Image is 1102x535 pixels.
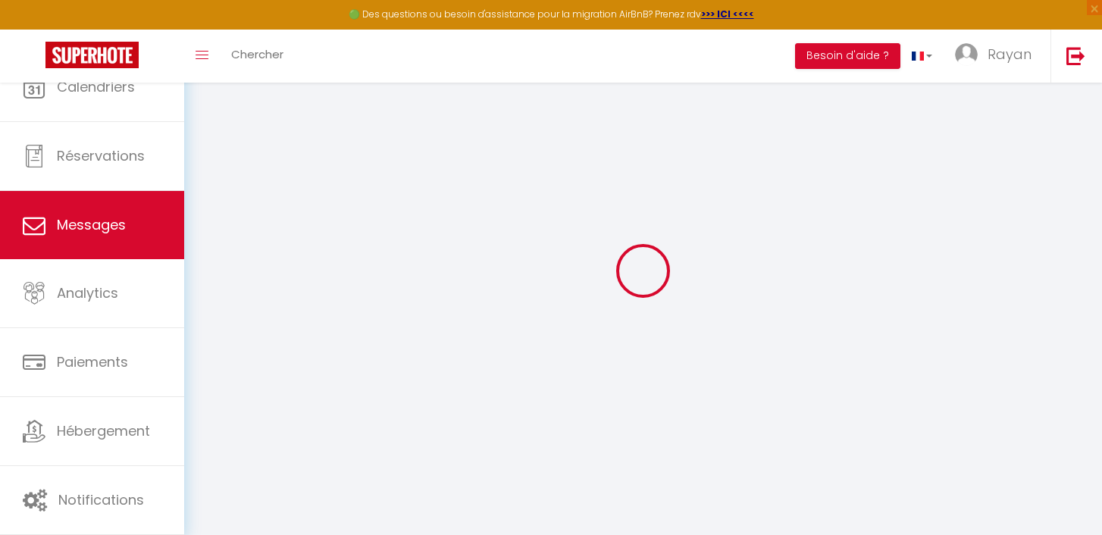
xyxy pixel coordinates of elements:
[231,46,283,62] span: Chercher
[57,77,135,96] span: Calendriers
[57,421,150,440] span: Hébergement
[944,30,1050,83] a: ... Rayan
[220,30,295,83] a: Chercher
[701,8,754,20] a: >>> ICI <<<<
[57,352,128,371] span: Paiements
[57,283,118,302] span: Analytics
[1066,46,1085,65] img: logout
[57,146,145,165] span: Réservations
[57,215,126,234] span: Messages
[795,43,900,69] button: Besoin d'aide ?
[988,45,1032,64] span: Rayan
[58,490,144,509] span: Notifications
[955,43,978,66] img: ...
[45,42,139,68] img: Super Booking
